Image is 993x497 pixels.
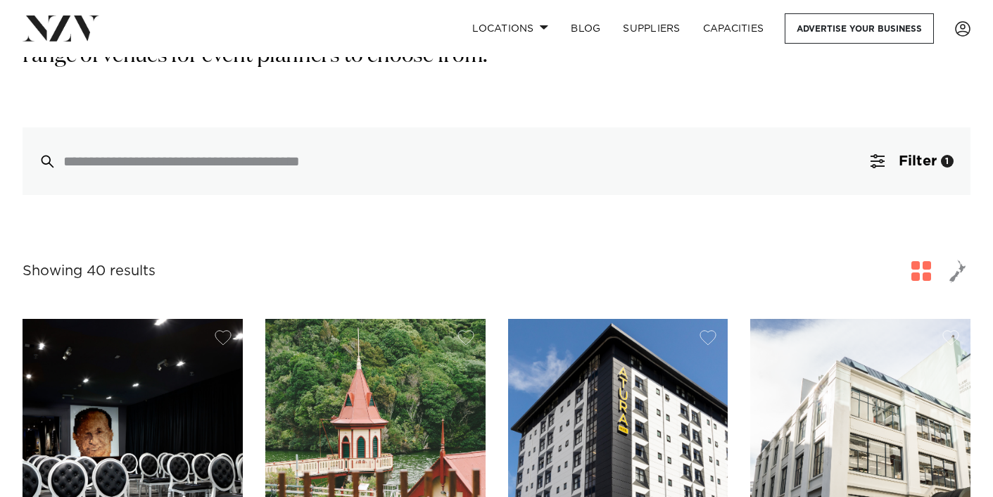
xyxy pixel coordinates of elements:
[941,155,954,168] div: 1
[692,13,776,44] a: Capacities
[461,13,559,44] a: Locations
[559,13,612,44] a: BLOG
[612,13,691,44] a: SUPPLIERS
[23,260,156,282] div: Showing 40 results
[899,154,937,168] span: Filter
[23,15,99,41] img: nzv-logo.png
[854,127,970,195] button: Filter1
[785,13,934,44] a: Advertise your business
